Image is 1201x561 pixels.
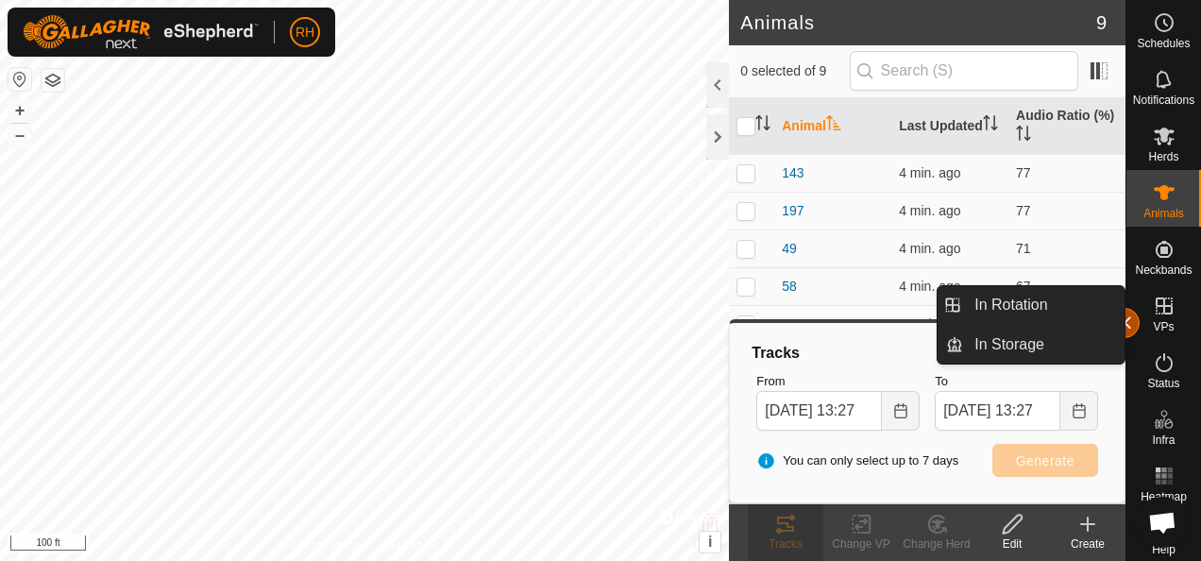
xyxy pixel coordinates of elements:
[899,316,968,331] span: Sep 16, 2025, 1:02 PM
[850,51,1078,91] input: Search (S)
[782,314,797,334] span: 69
[1016,165,1031,180] span: 77
[8,99,31,122] button: +
[974,333,1044,356] span: In Storage
[1016,203,1031,218] span: 77
[740,11,1096,34] h2: Animals
[774,98,891,155] th: Animal
[899,535,974,552] div: Change Herd
[974,294,1047,316] span: In Rotation
[755,118,770,133] p-sorticon: Activate to sort
[1143,208,1184,219] span: Animals
[938,326,1125,364] li: In Storage
[8,124,31,146] button: –
[1008,98,1125,155] th: Audio Ratio (%)
[1016,128,1031,144] p-sorticon: Activate to sort
[974,535,1050,552] div: Edit
[1152,434,1175,446] span: Infra
[823,535,899,552] div: Change VP
[826,118,841,133] p-sorticon: Activate to sort
[1135,264,1192,276] span: Neckbands
[749,342,1106,365] div: Tracks
[42,69,64,92] button: Map Layers
[992,444,1098,477] button: Generate
[1152,544,1176,555] span: Help
[782,239,797,259] span: 49
[1133,94,1194,106] span: Notifications
[1050,535,1125,552] div: Create
[1153,321,1174,332] span: VPs
[296,23,314,42] span: RH
[899,241,960,256] span: Sep 16, 2025, 1:22 PM
[1147,378,1179,389] span: Status
[383,536,439,553] a: Contact Us
[782,163,803,183] span: 143
[891,98,1008,155] th: Last Updated
[899,279,960,294] span: Sep 16, 2025, 1:22 PM
[1016,241,1031,256] span: 71
[700,532,720,552] button: i
[1016,453,1074,468] span: Generate
[963,326,1125,364] a: In Storage
[740,61,849,81] span: 0 selected of 9
[756,451,958,470] span: You can only select up to 7 days
[1141,491,1187,502] span: Heatmap
[1137,38,1190,49] span: Schedules
[938,286,1125,324] li: In Rotation
[1096,8,1107,37] span: 9
[782,277,797,297] span: 58
[935,372,1098,391] label: To
[290,536,361,553] a: Privacy Policy
[882,391,920,431] button: Choose Date
[983,118,998,133] p-sorticon: Activate to sort
[708,534,712,550] span: i
[748,535,823,552] div: Tracks
[782,201,803,221] span: 197
[8,68,31,91] button: Reset Map
[963,286,1125,324] a: In Rotation
[1137,497,1188,548] div: Open chat
[756,372,920,391] label: From
[1016,279,1031,294] span: 67
[1148,151,1178,162] span: Herds
[23,15,259,49] img: Gallagher Logo
[899,165,960,180] span: Sep 16, 2025, 1:22 PM
[1060,391,1098,431] button: Choose Date
[899,203,960,218] span: Sep 16, 2025, 1:22 PM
